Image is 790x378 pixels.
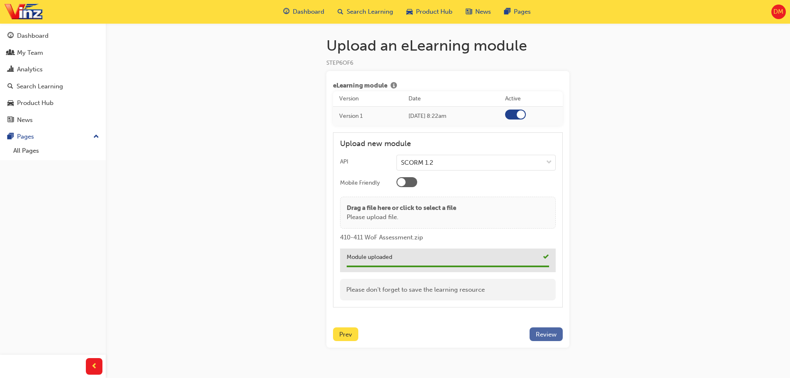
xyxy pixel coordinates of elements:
span: news-icon [466,7,472,17]
img: vinz [4,2,43,21]
div: Mobile Friendly [340,179,380,187]
span: Dashboard [293,7,324,17]
span: DM [773,7,783,17]
span: news-icon [7,117,14,124]
a: Analytics [3,62,102,77]
a: Search Learning [3,79,102,94]
div: My Team [17,48,43,58]
th: Date [402,91,499,107]
div: News [17,115,33,125]
a: car-iconProduct Hub [400,3,459,20]
span: pages-icon [7,133,14,141]
span: tick-icon [543,254,549,261]
span: Search Learning [347,7,393,17]
a: Product Hub [3,95,102,111]
a: pages-iconPages [498,3,537,20]
span: Pages [514,7,531,17]
p: Please upload file. [347,212,456,222]
span: eLearning module [333,81,387,91]
span: pages-icon [504,7,510,17]
span: up-icon [93,132,99,142]
div: Please don ' t forget to save the learning resource [340,279,556,301]
td: Version 1 [333,107,402,126]
div: SCORM 1.2 [401,158,433,168]
div: Search Learning [17,82,63,91]
p: Drag a file here or click to select a file [347,203,456,213]
div: Analytics [17,65,43,74]
a: News [3,112,102,128]
a: All Pages [10,144,102,157]
a: Dashboard [3,28,102,44]
div: API [340,158,348,166]
span: guage-icon [7,32,14,40]
span: Review [536,331,557,338]
button: DM [771,5,786,19]
button: Pages [3,129,102,144]
span: prev-icon [91,361,97,372]
a: My Team [3,45,102,61]
span: chart-icon [7,66,14,73]
th: Active [499,91,563,107]
h1: Upload an eLearning module [326,37,569,55]
th: Version [333,91,402,107]
button: Review [530,327,563,341]
span: down-icon [546,157,552,168]
span: car-icon [406,7,413,17]
div: Drag a file here or click to select a filePlease upload file. [340,197,556,229]
div: Product Hub [17,98,53,108]
span: Prev [339,331,352,338]
span: car-icon [7,100,14,107]
span: info-icon [391,83,397,90]
span: search-icon [338,7,343,17]
a: guage-iconDashboard [277,3,331,20]
span: STEP 6 OF 6 [326,59,353,66]
a: search-iconSearch Learning [331,3,400,20]
h4: Upload new module [340,139,556,149]
td: [DATE] 8:22am [402,107,499,126]
a: news-iconNews [459,3,498,20]
div: Pages [17,132,34,141]
button: DashboardMy TeamAnalyticsSearch LearningProduct HubNews [3,27,102,129]
div: Dashboard [17,31,49,41]
button: Prev [333,327,358,341]
span: 410-411 WoF Assessment.zip [340,234,423,241]
span: News [475,7,491,17]
span: Module uploaded [347,254,392,261]
span: people-icon [7,49,14,57]
span: Product Hub [416,7,452,17]
span: search-icon [7,83,13,90]
button: Show info [387,81,400,91]
span: guage-icon [283,7,289,17]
